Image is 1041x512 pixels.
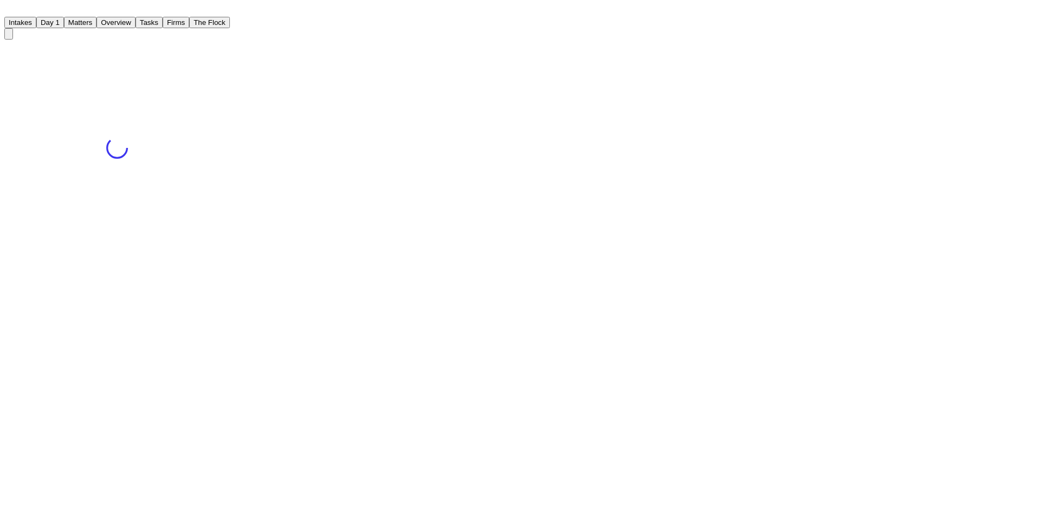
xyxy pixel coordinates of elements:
[64,17,97,27] a: Matters
[97,17,136,28] button: Overview
[36,17,64,28] button: Day 1
[36,17,64,27] a: Day 1
[163,17,189,27] a: Firms
[189,17,230,27] a: The Flock
[4,7,17,16] a: Home
[64,17,97,28] button: Matters
[4,17,36,28] button: Intakes
[136,17,163,28] button: Tasks
[163,17,189,28] button: Firms
[97,17,136,27] a: Overview
[4,4,17,15] img: Finch Logo
[189,17,230,28] button: The Flock
[136,17,163,27] a: Tasks
[4,17,36,27] a: Intakes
